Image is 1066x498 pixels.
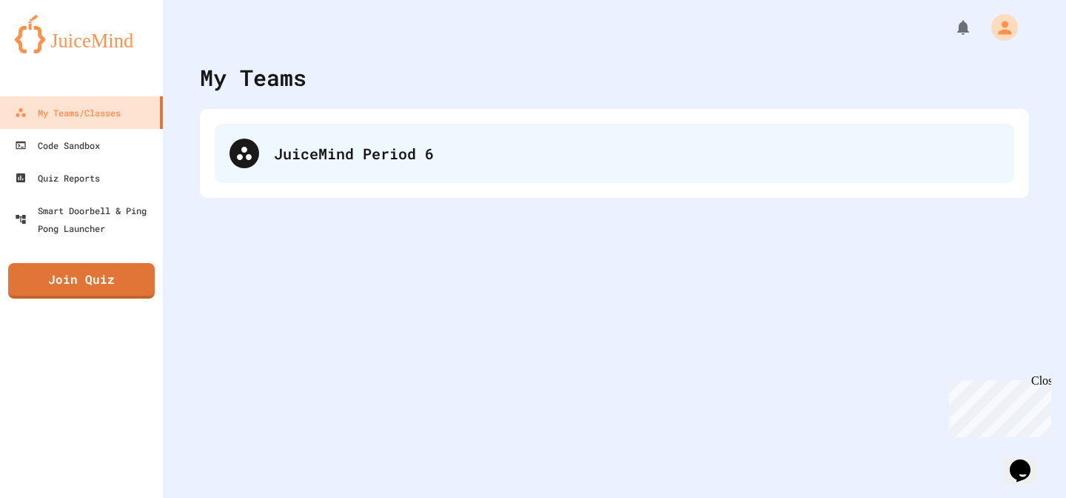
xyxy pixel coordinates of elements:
iframe: chat widget [943,374,1051,437]
img: logo-orange.svg [15,15,148,53]
iframe: chat widget [1004,439,1051,483]
div: My Teams [200,61,306,94]
div: My Account [976,10,1022,44]
div: Chat with us now!Close [6,6,102,94]
div: Code Sandbox [15,136,100,154]
div: My Teams/Classes [15,104,121,122]
div: JuiceMind Period 6 [274,142,999,165]
div: My Notifications [927,15,976,40]
a: Join Quiz [8,263,155,299]
div: JuiceMind Period 6 [215,124,1014,183]
div: Smart Doorbell & Ping Pong Launcher [15,202,157,237]
div: Quiz Reports [15,169,100,187]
